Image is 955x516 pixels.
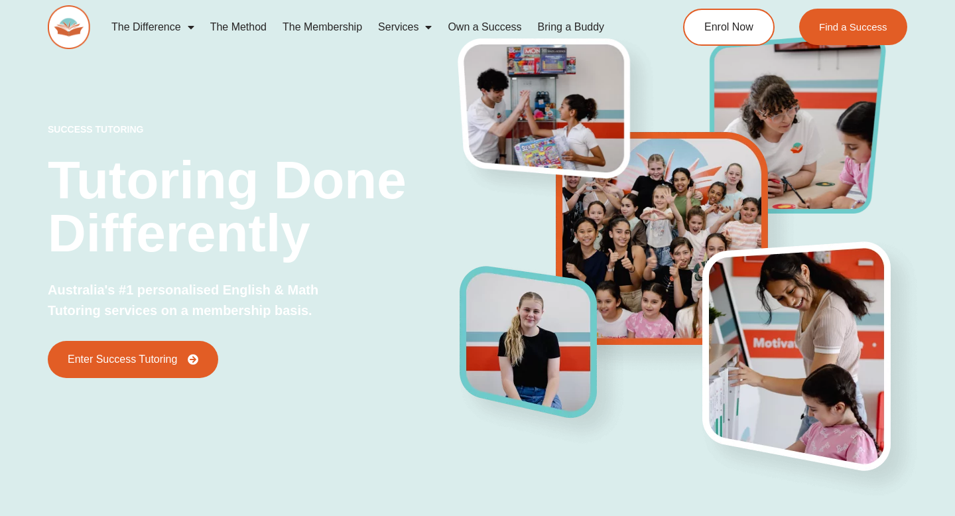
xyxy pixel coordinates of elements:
[202,12,275,42] a: The Method
[799,9,907,45] a: Find a Success
[370,12,440,42] a: Services
[48,125,460,134] p: success tutoring
[683,9,775,46] a: Enrol Now
[819,22,887,32] span: Find a Success
[68,354,177,365] span: Enter Success Tutoring
[440,12,529,42] a: Own a Success
[48,280,349,321] p: Australia's #1 personalised English & Math Tutoring services on a membership basis.
[103,12,634,42] nav: Menu
[530,12,613,42] a: Bring a Buddy
[275,12,370,42] a: The Membership
[704,22,753,32] span: Enrol Now
[48,154,460,260] h2: Tutoring Done Differently
[103,12,202,42] a: The Difference
[48,341,218,378] a: Enter Success Tutoring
